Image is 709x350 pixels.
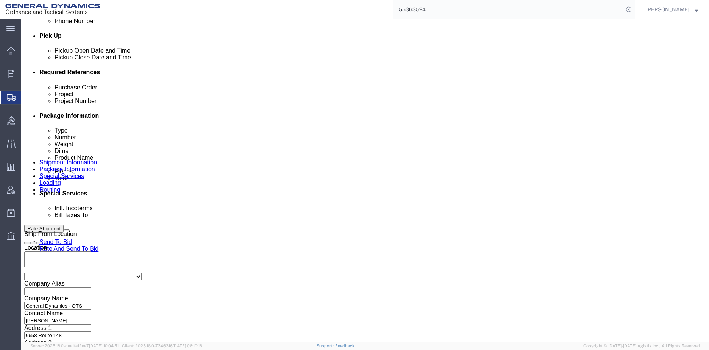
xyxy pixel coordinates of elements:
span: Client: 2025.18.0-7346316 [122,344,202,348]
button: [PERSON_NAME] [646,5,698,14]
span: Copyright © [DATE]-[DATE] Agistix Inc., All Rights Reserved [583,343,700,349]
span: Server: 2025.18.0-daa1fe12ee7 [30,344,119,348]
a: Support [317,344,336,348]
span: [DATE] 10:04:51 [89,344,119,348]
iframe: FS Legacy Container [21,19,709,342]
img: logo [5,4,100,15]
a: Feedback [335,344,354,348]
span: Russell Borum [646,5,689,14]
span: [DATE] 08:10:16 [173,344,202,348]
input: Search for shipment number, reference number [393,0,623,19]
